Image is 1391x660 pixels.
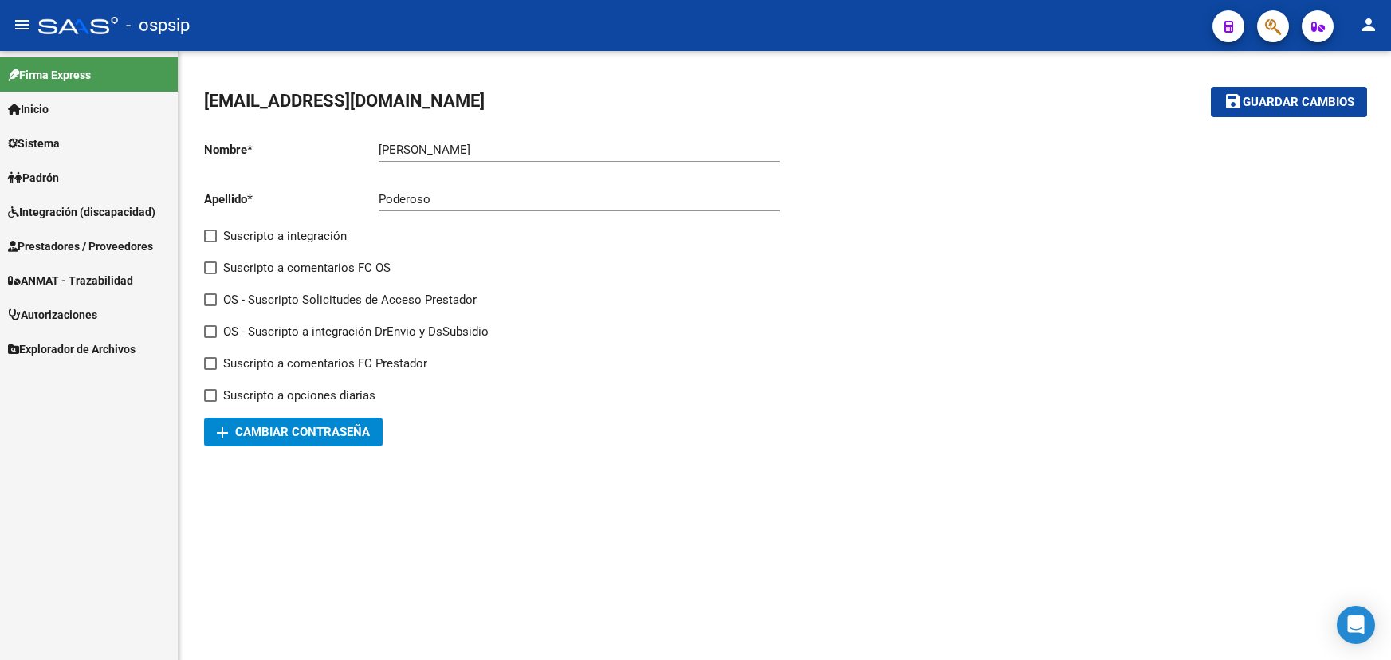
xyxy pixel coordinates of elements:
div: Open Intercom Messenger [1337,606,1375,644]
span: Suscripto a comentarios FC Prestador [223,354,427,373]
span: Autorizaciones [8,306,97,324]
p: Apellido [204,191,379,208]
span: [EMAIL_ADDRESS][DOMAIN_NAME] [204,91,485,111]
button: Cambiar Contraseña [204,418,383,446]
span: Inicio [8,100,49,118]
span: Integración (discapacidad) [8,203,155,221]
span: Cambiar Contraseña [217,425,370,439]
span: OS - Suscripto a integración DrEnvio y DsSubsidio [223,322,489,341]
span: Prestadores / Proveedores [8,238,153,255]
span: ANMAT - Trazabilidad [8,272,133,289]
span: OS - Suscripto Solicitudes de Acceso Prestador [223,290,477,309]
span: Sistema [8,135,60,152]
mat-icon: add [213,423,232,442]
p: Nombre [204,141,379,159]
span: Padrón [8,169,59,187]
span: Suscripto a comentarios FC OS [223,258,391,277]
span: Firma Express [8,66,91,84]
span: Suscripto a integración [223,226,347,246]
span: - ospsip [126,8,190,43]
mat-icon: person [1359,15,1378,34]
span: Suscripto a opciones diarias [223,386,375,405]
mat-icon: save [1224,92,1243,111]
span: Explorador de Archivos [8,340,136,358]
button: Guardar cambios [1211,87,1367,116]
mat-icon: menu [13,15,32,34]
span: Guardar cambios [1243,96,1354,110]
